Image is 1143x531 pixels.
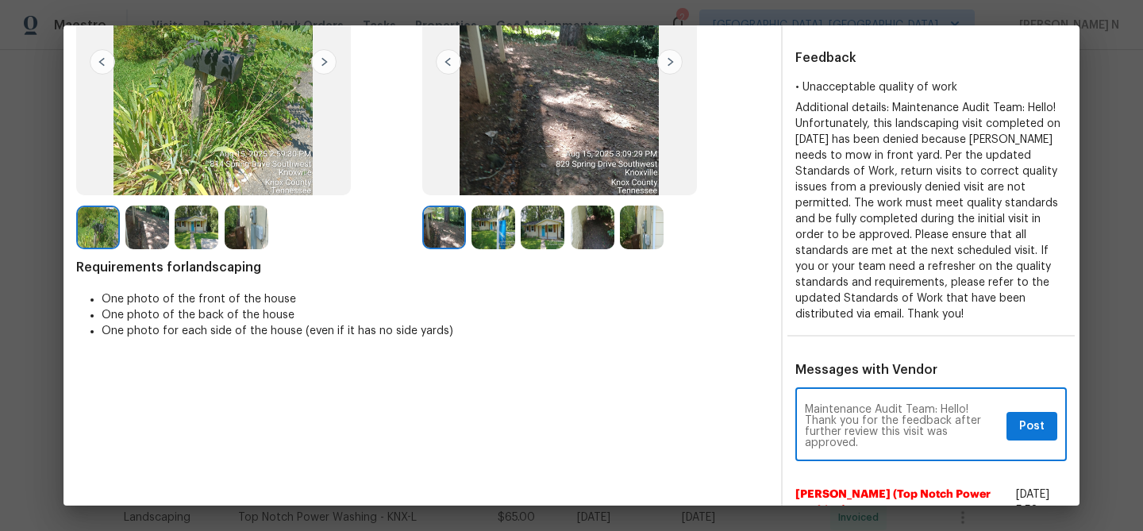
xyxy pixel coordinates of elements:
img: right-chevron-button-url [657,49,683,75]
span: Requirements for landscaping [76,260,768,275]
img: left-chevron-button-url [436,49,461,75]
span: [PERSON_NAME] (Top Notch Power Washing) [795,487,1010,518]
span: Post [1019,417,1045,437]
button: Post [1006,412,1057,441]
span: Additional details: Maintenance Audit Team: Hello! Unfortunately, this landscaping visit complete... [795,102,1060,320]
li: One photo of the front of the house [102,291,768,307]
span: [DATE] 5:58 [1016,489,1049,516]
textarea: Maintenance Audit Team: Hello! Thank you for the feedback after further review this visit was app... [805,404,1000,448]
span: • Unacceptable quality of work [795,82,957,93]
img: right-chevron-button-url [311,49,337,75]
img: left-chevron-button-url [90,49,115,75]
span: Feedback [795,52,856,64]
li: One photo for each side of the house (even if it has no side yards) [102,323,768,339]
span: Messages with Vendor [795,364,937,376]
li: One photo of the back of the house [102,307,768,323]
